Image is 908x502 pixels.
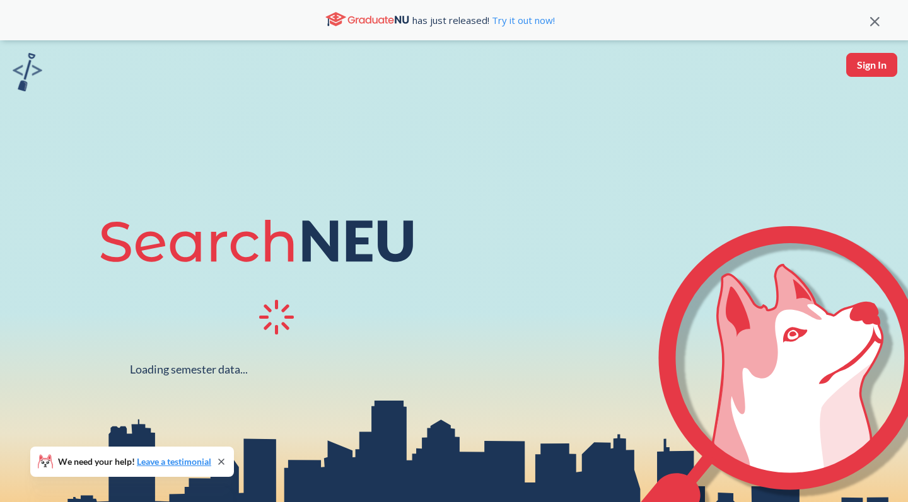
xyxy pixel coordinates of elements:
[13,53,42,95] a: sandbox logo
[412,13,555,27] span: has just released!
[846,53,897,77] button: Sign In
[489,14,555,26] a: Try it out now!
[130,362,248,377] div: Loading semester data...
[137,456,211,467] a: Leave a testimonial
[13,53,42,91] img: sandbox logo
[58,457,211,466] span: We need your help!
